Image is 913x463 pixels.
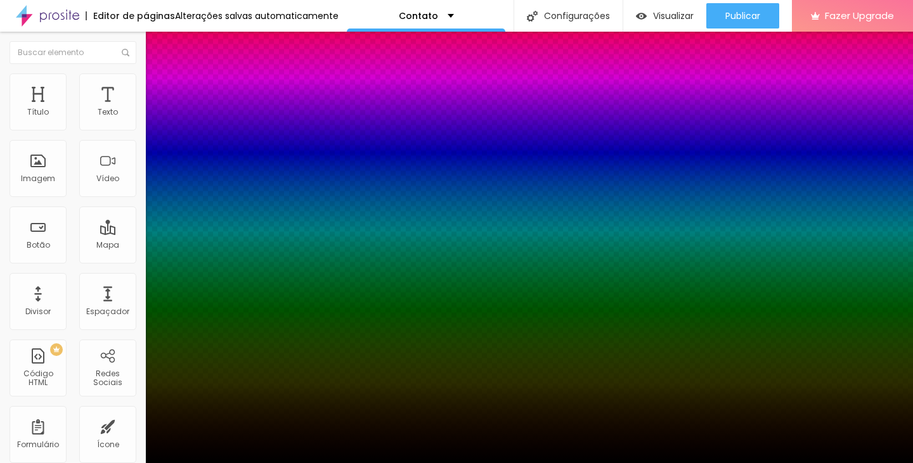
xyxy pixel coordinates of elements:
button: Publicar [706,3,779,29]
div: Formulário [17,440,59,449]
div: Divisor [25,307,51,316]
div: Texto [98,108,118,117]
span: Fazer Upgrade [825,10,894,21]
div: Título [27,108,49,117]
button: Visualizar [623,3,706,29]
div: Alterações salvas automaticamente [175,11,339,20]
img: Icone [527,11,538,22]
div: Redes Sociais [82,369,133,388]
span: Visualizar [653,11,694,21]
img: view-1.svg [636,11,647,22]
div: Ícone [97,440,119,449]
div: Editor de páginas [86,11,175,20]
div: Código HTML [13,369,63,388]
div: Botão [27,241,50,250]
img: Icone [122,49,129,56]
span: Publicar [725,11,760,21]
div: Espaçador [86,307,129,316]
div: Imagem [21,174,55,183]
div: Mapa [96,241,119,250]
div: Vídeo [96,174,119,183]
p: Contato [399,11,438,20]
input: Buscar elemento [10,41,136,64]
